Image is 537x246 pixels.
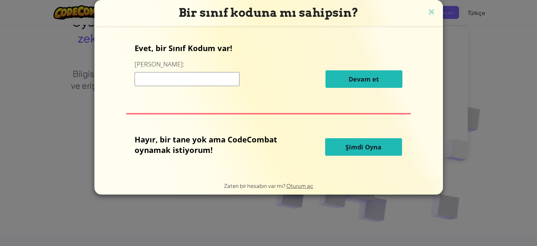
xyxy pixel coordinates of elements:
[325,70,402,88] button: Devam et
[135,43,402,53] p: Evet, bir Sınıf Kodum var!
[345,143,381,151] span: Şimdi Oyna
[135,134,290,155] p: Hayır, bir tane yok ama CodeCombat oynamak istiyorum!
[135,60,184,69] label: [PERSON_NAME]:
[179,6,358,20] span: Bir sınıf koduna mı sahipsin?
[427,7,436,17] img: close icon
[286,182,313,189] a: Oturum aç
[325,138,402,156] button: Şimdi Oyna
[224,182,286,189] span: Zaten bir hesabın var mı?
[349,75,379,83] span: Devam et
